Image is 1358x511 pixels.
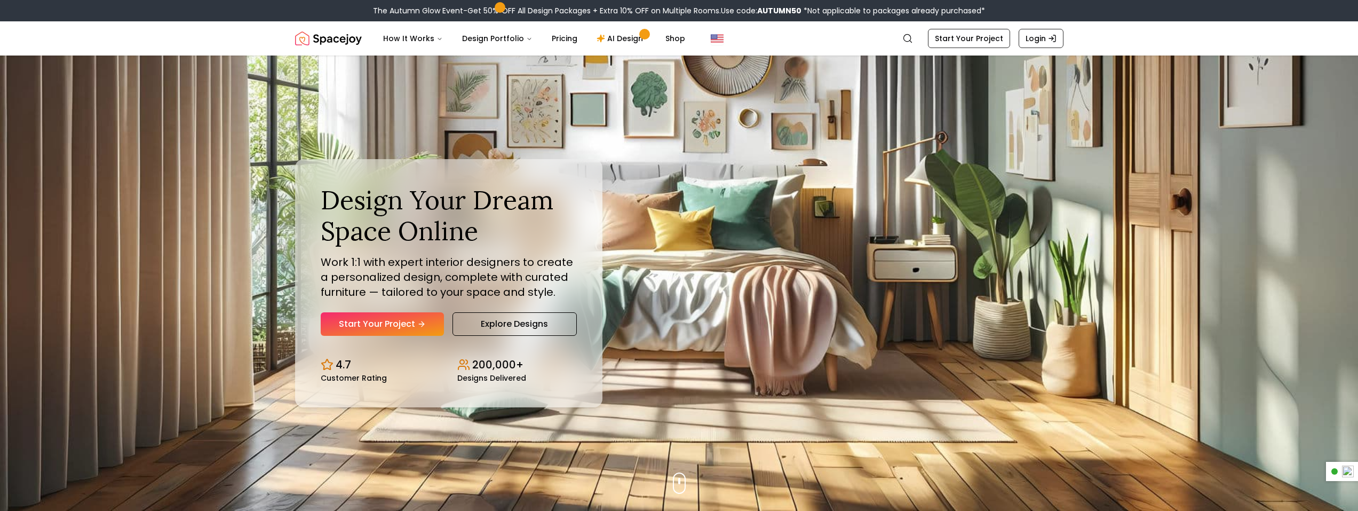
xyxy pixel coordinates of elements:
a: Login [1019,29,1063,48]
a: Shop [657,28,694,49]
h1: Design Your Dream Space Online [321,185,577,246]
nav: Global [295,21,1063,56]
div: The Autumn Glow Event-Get 50% OFF All Design Packages + Extra 10% OFF on Multiple Rooms. [373,5,985,16]
a: Start Your Project [321,312,444,336]
a: Pricing [543,28,586,49]
a: Spacejoy [295,28,362,49]
img: United States [711,32,724,45]
button: Design Portfolio [454,28,541,49]
small: Customer Rating [321,374,387,382]
p: 4.7 [336,357,351,372]
a: AI Design [588,28,655,49]
span: *Not applicable to packages already purchased* [801,5,985,16]
div: Design stats [321,349,577,382]
a: Explore Designs [452,312,577,336]
a: Start Your Project [928,29,1010,48]
p: 200,000+ [472,357,523,372]
small: Designs Delivered [457,374,526,382]
img: Spacejoy Logo [295,28,362,49]
nav: Main [375,28,694,49]
p: Work 1:1 with expert interior designers to create a personalized design, complete with curated fu... [321,255,577,300]
b: AUTUMN50 [757,5,801,16]
button: How It Works [375,28,451,49]
span: Use code: [721,5,801,16]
